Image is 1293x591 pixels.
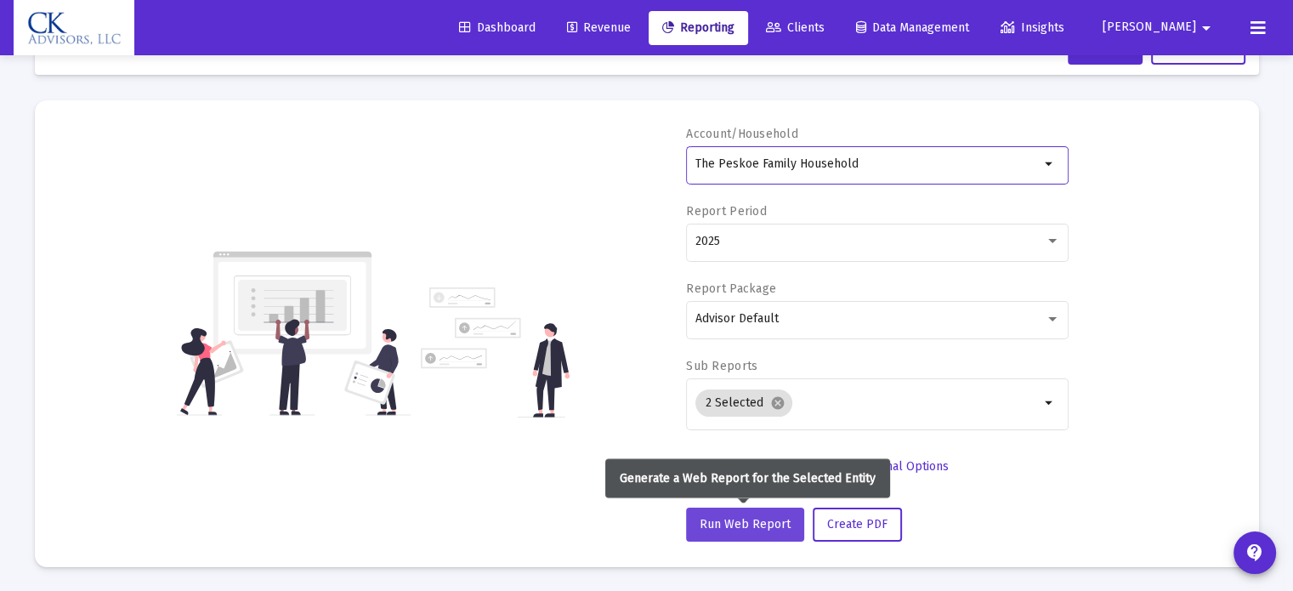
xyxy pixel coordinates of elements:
[695,389,792,417] mat-chip: 2 Selected
[752,11,838,45] a: Clients
[856,20,969,35] span: Data Management
[1040,154,1060,174] mat-icon: arrow_drop_down
[695,386,1040,420] mat-chip-list: Selection
[700,517,791,531] span: Run Web Report
[26,11,122,45] img: Dashboard
[1245,543,1265,563] mat-icon: contact_support
[686,204,767,219] label: Report Period
[842,11,983,45] a: Data Management
[695,311,779,326] span: Advisor Default
[686,127,798,141] label: Account/Household
[827,517,888,531] span: Create PDF
[766,20,825,35] span: Clients
[1103,20,1196,35] span: [PERSON_NAME]
[700,459,818,474] span: Select Custom Period
[553,11,644,45] a: Revenue
[695,234,720,248] span: 2025
[849,459,949,474] span: Additional Options
[1196,11,1216,45] mat-icon: arrow_drop_down
[813,508,902,542] button: Create PDF
[1040,393,1060,413] mat-icon: arrow_drop_down
[459,20,536,35] span: Dashboard
[1082,10,1237,44] button: [PERSON_NAME]
[567,20,631,35] span: Revenue
[686,281,776,296] label: Report Package
[662,20,734,35] span: Reporting
[686,508,804,542] button: Run Web Report
[770,395,785,411] mat-icon: cancel
[686,359,757,373] label: Sub Reports
[1001,20,1064,35] span: Insights
[445,11,549,45] a: Dashboard
[987,11,1078,45] a: Insights
[421,287,570,418] img: reporting-alt
[177,249,411,418] img: reporting
[695,157,1040,171] input: Search or select an account or household
[649,11,748,45] a: Reporting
